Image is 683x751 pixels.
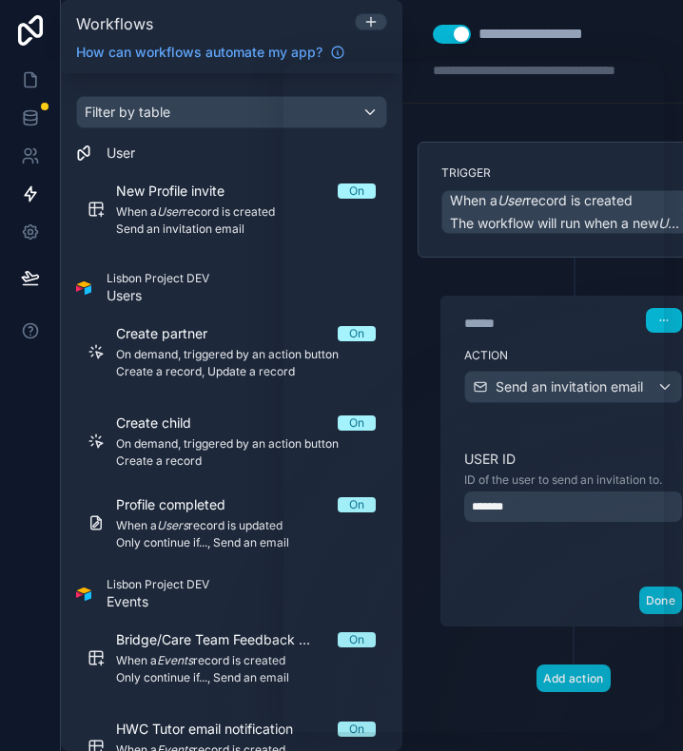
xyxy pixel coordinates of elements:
span: When a record is updated [116,518,376,533]
em: Users [157,518,188,532]
button: Filter by table [76,96,387,128]
a: How can workflows automate my app? [68,43,353,62]
span: Events [107,592,209,611]
iframe: Intercom live chat [283,63,664,732]
span: Only continue if..., Send an email [116,535,376,550]
span: HWC Tutor email notification [116,720,316,739]
a: Profile completedOnWhen aUsersrecord is updatedOnly continue if..., Send an email [76,484,387,562]
span: Lisbon Project DEV [107,271,209,286]
span: New Profile invite [116,182,247,201]
span: Send an invitation email [116,221,376,237]
span: When a record is created [116,204,376,220]
span: On demand, triggered by an action button [116,347,376,362]
a: Create partnerOnOn demand, triggered by an action buttonCreate a record, Update a record [76,313,387,391]
span: On demand, triggered by an action button [116,436,376,452]
span: Create a record, Update a record [116,364,376,379]
span: Workflows [76,14,153,33]
a: Create childOnOn demand, triggered by an action buttonCreate a record [76,402,387,480]
em: Events [157,653,193,667]
span: Create child [116,414,214,433]
span: Filter by table [85,104,170,120]
span: Users [107,286,209,305]
span: Lisbon Project DEV [107,577,209,592]
div: scrollable content [61,73,402,751]
span: Create partner [116,324,230,343]
a: New Profile inviteOnWhen aUserrecord is createdSend an invitation email [76,170,387,248]
img: Airtable Logo [76,280,91,296]
span: How can workflows automate my app? [76,43,322,62]
span: Profile completed [116,495,248,514]
img: Airtable Logo [76,587,91,602]
span: Create a record [116,453,376,469]
a: Bridge/Care Team Feedback EmailOnWhen aEventsrecord is createdOnly continue if..., Send an email [76,619,387,697]
span: Only continue if..., Send an email [116,670,376,685]
span: When a record is created [116,653,376,668]
span: User [107,144,135,163]
span: Bridge/Care Team Feedback Email [116,630,338,649]
em: User [157,204,183,219]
